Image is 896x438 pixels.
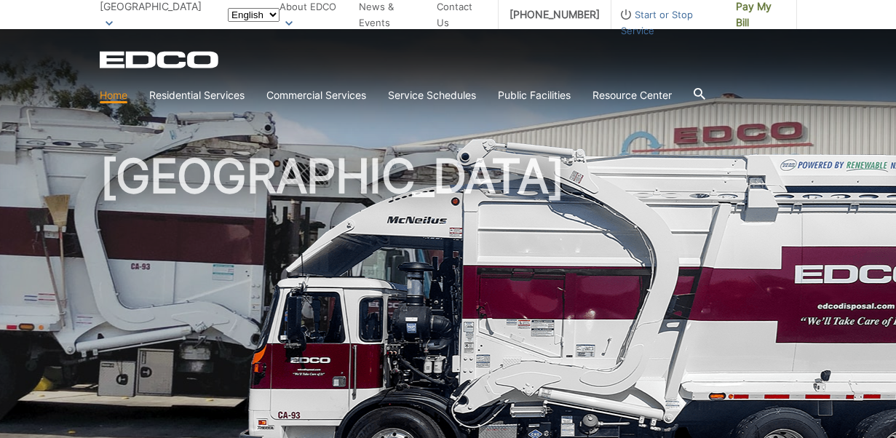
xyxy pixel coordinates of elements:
a: Home [100,87,127,103]
a: Commercial Services [266,87,366,103]
a: Public Facilities [498,87,571,103]
a: EDCD logo. Return to the homepage. [100,51,221,68]
select: Select a language [228,8,279,22]
a: Resource Center [592,87,672,103]
a: Service Schedules [388,87,476,103]
a: Residential Services [149,87,245,103]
